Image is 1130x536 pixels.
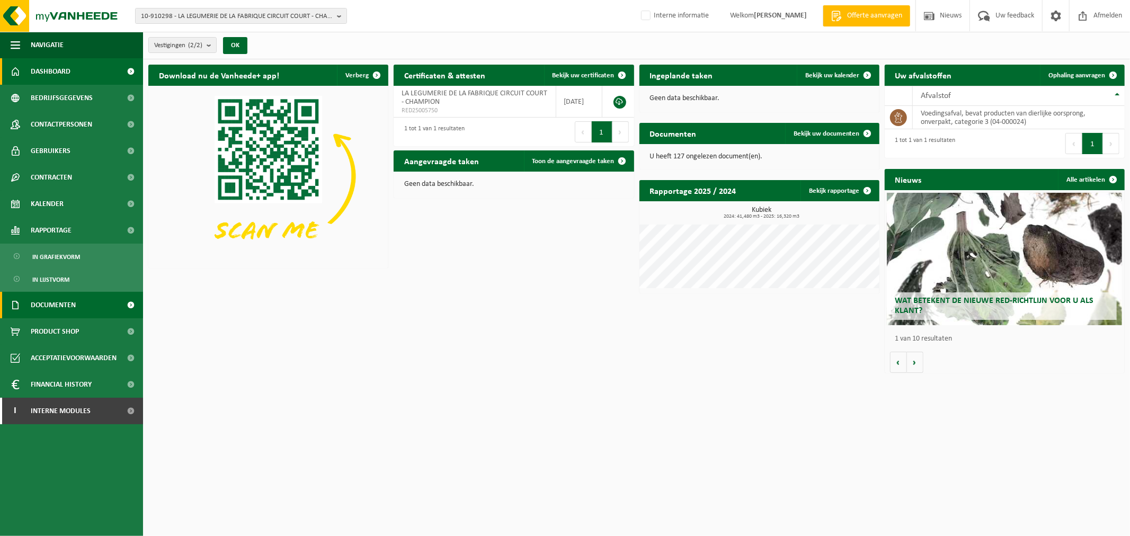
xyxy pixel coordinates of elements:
h2: Nieuws [885,169,932,190]
span: I [11,398,20,424]
span: Contactpersonen [31,111,92,138]
h2: Ingeplande taken [639,65,724,85]
button: Previous [1065,133,1082,154]
button: Vorige [890,352,907,373]
span: Kalender [31,191,64,217]
span: RED25005750 [402,106,547,115]
span: Offerte aanvragen [844,11,905,21]
span: Ophaling aanvragen [1048,72,1105,79]
a: Wat betekent de nieuwe RED-richtlijn voor u als klant? [887,193,1122,325]
td: voedingsafval, bevat producten van dierlijke oorsprong, onverpakt, categorie 3 (04-000024) [913,106,1125,129]
span: Contracten [31,164,72,191]
h3: Kubiek [645,207,879,219]
button: Next [1103,133,1119,154]
button: Previous [575,121,592,142]
h2: Download nu de Vanheede+ app! [148,65,290,85]
div: 1 tot 1 van 1 resultaten [890,132,956,155]
p: Geen data beschikbaar. [650,95,869,102]
a: Offerte aanvragen [823,5,910,26]
span: Gebruikers [31,138,70,164]
button: 1 [592,121,612,142]
button: Vestigingen(2/2) [148,37,217,53]
h2: Rapportage 2025 / 2024 [639,180,747,201]
a: Bekijk rapportage [800,180,878,201]
span: Rapportage [31,217,72,244]
count: (2/2) [188,42,202,49]
button: Verberg [337,65,387,86]
a: Bekijk uw documenten [785,123,878,144]
h2: Documenten [639,123,707,144]
a: In lijstvorm [3,269,140,289]
span: Dashboard [31,58,70,85]
a: In grafiekvorm [3,246,140,266]
button: 10-910298 - LA LEGUMERIE DE LA FABRIQUE CIRCUIT COURT - CHAMPION [135,8,347,24]
span: Bekijk uw documenten [794,130,860,137]
span: Wat betekent de nieuwe RED-richtlijn voor u als klant? [895,297,1093,315]
p: 1 van 10 resultaten [895,335,1119,343]
span: In lijstvorm [32,270,69,290]
span: Verberg [345,72,369,79]
span: 10-910298 - LA LEGUMERIE DE LA FABRIQUE CIRCUIT COURT - CHAMPION [141,8,333,24]
span: In grafiekvorm [32,247,80,267]
h2: Aangevraagde taken [394,150,490,171]
span: Product Shop [31,318,79,345]
span: Navigatie [31,32,64,58]
h2: Uw afvalstoffen [885,65,963,85]
span: Interne modules [31,398,91,424]
span: Bekijk uw kalender [805,72,860,79]
a: Alle artikelen [1058,169,1124,190]
span: Acceptatievoorwaarden [31,345,117,371]
button: 1 [1082,133,1103,154]
button: Next [612,121,629,142]
p: U heeft 127 ongelezen document(en). [650,153,869,160]
a: Bekijk uw certificaten [544,65,633,86]
a: Ophaling aanvragen [1040,65,1124,86]
strong: [PERSON_NAME] [754,12,807,20]
span: Financial History [31,371,92,398]
span: 2024: 41,480 m3 - 2025: 16,320 m3 [645,214,879,219]
div: 1 tot 1 van 1 resultaten [399,120,465,144]
span: Afvalstof [921,92,951,100]
button: Volgende [907,352,923,373]
a: Toon de aangevraagde taken [524,150,633,172]
span: Toon de aangevraagde taken [532,158,615,165]
label: Interne informatie [639,8,709,24]
p: Geen data beschikbaar. [404,181,623,188]
img: Download de VHEPlus App [148,86,388,266]
h2: Certificaten & attesten [394,65,496,85]
button: OK [223,37,247,54]
span: Bekijk uw certificaten [553,72,615,79]
span: Documenten [31,292,76,318]
span: Bedrijfsgegevens [31,85,93,111]
span: Vestigingen [154,38,202,53]
span: LA LEGUMERIE DE LA FABRIQUE CIRCUIT COURT - CHAMPION [402,90,547,106]
a: Bekijk uw kalender [797,65,878,86]
td: [DATE] [556,86,603,118]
